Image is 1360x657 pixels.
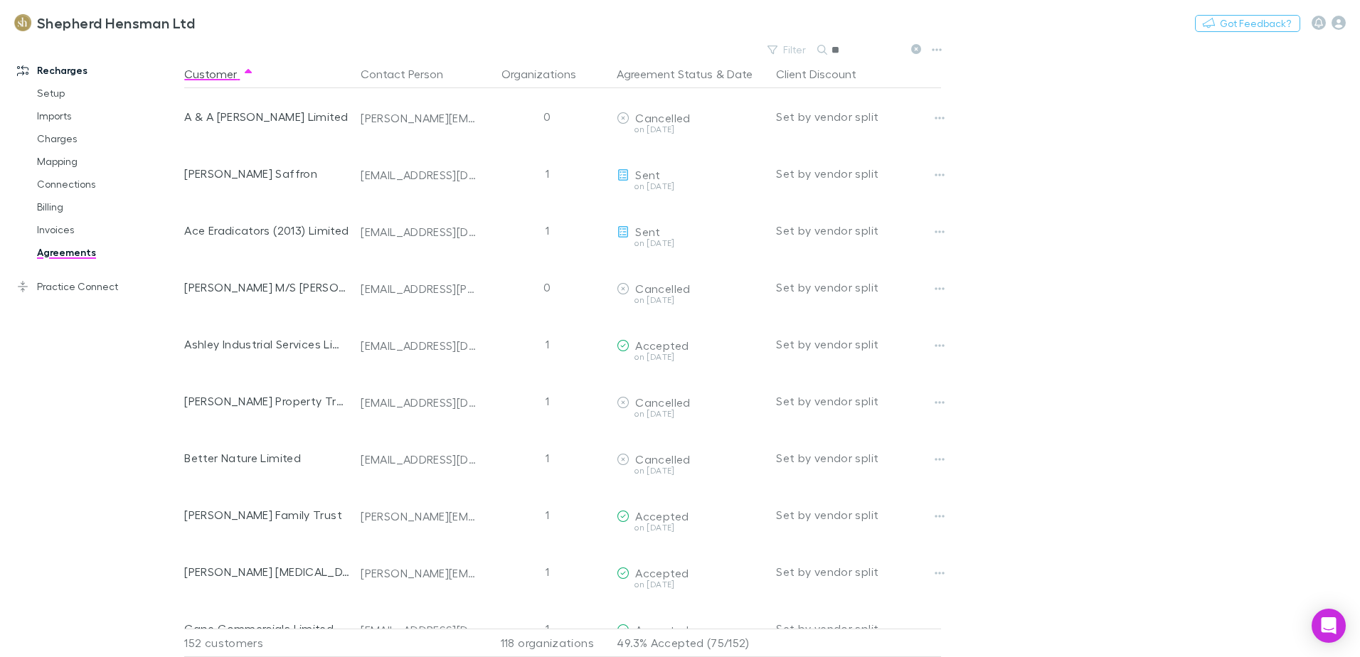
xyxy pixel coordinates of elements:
[776,202,941,259] div: Set by vendor split
[483,316,611,373] div: 1
[14,14,31,31] img: Shepherd Hensman Ltd's Logo
[23,127,192,150] a: Charges
[776,373,941,429] div: Set by vendor split
[184,145,349,202] div: [PERSON_NAME] Saffron
[617,523,765,532] div: on [DATE]
[776,145,941,202] div: Set by vendor split
[184,486,349,543] div: [PERSON_NAME] Family Trust
[617,353,765,361] div: on [DATE]
[361,225,477,239] div: [EMAIL_ADDRESS][DOMAIN_NAME]
[6,6,203,40] a: Shepherd Hensman Ltd
[184,373,349,429] div: [PERSON_NAME] Property Trust
[23,196,192,218] a: Billing
[184,202,349,259] div: Ace Eradicators (2013) Limited
[760,41,814,58] button: Filter
[184,259,349,316] div: [PERSON_NAME] M/S [PERSON_NAME] and [PERSON_NAME] Maree Partnership
[635,395,690,409] span: Cancelled
[617,125,765,134] div: on [DATE]
[483,259,611,316] div: 0
[617,60,765,88] div: &
[23,82,192,105] a: Setup
[635,452,690,466] span: Cancelled
[184,629,355,657] div: 152 customers
[23,218,192,241] a: Invoices
[727,60,753,88] button: Date
[23,241,192,264] a: Agreements
[361,623,477,637] div: [EMAIL_ADDRESS][DOMAIN_NAME]
[483,543,611,600] div: 1
[617,580,765,589] div: on [DATE]
[617,60,713,88] button: Agreement Status
[184,600,349,657] div: Cape Commercials Limited
[23,173,192,196] a: Connections
[483,600,611,657] div: 1
[617,629,765,656] p: 49.3% Accepted (75/152)
[483,629,611,657] div: 118 organizations
[37,14,195,31] h3: Shepherd Hensman Ltd
[361,111,477,125] div: [PERSON_NAME][EMAIL_ADDRESS][DOMAIN_NAME]
[3,59,192,82] a: Recharges
[635,338,689,352] span: Accepted
[635,623,689,636] span: Accepted
[361,168,477,182] div: [EMAIL_ADDRESS][DOMAIN_NAME]
[617,182,765,191] div: on [DATE]
[635,282,690,295] span: Cancelled
[361,509,477,523] div: [PERSON_NAME][EMAIL_ADDRESS][DOMAIN_NAME]
[23,150,192,173] a: Mapping
[483,145,611,202] div: 1
[617,239,765,247] div: on [DATE]
[776,543,941,600] div: Set by vendor split
[776,429,941,486] div: Set by vendor split
[3,275,192,298] a: Practice Connect
[776,486,941,543] div: Set by vendor split
[776,259,941,316] div: Set by vendor split
[635,111,690,124] span: Cancelled
[617,466,765,475] div: on [DATE]
[776,316,941,373] div: Set by vendor split
[184,543,349,600] div: [PERSON_NAME] [MEDICAL_DATA] Limited
[483,202,611,259] div: 1
[776,60,873,88] button: Client Discount
[635,566,689,579] span: Accepted
[501,60,593,88] button: Organizations
[1195,15,1300,32] button: Got Feedback?
[361,282,477,296] div: [EMAIL_ADDRESS][PERSON_NAME][DOMAIN_NAME]
[483,429,611,486] div: 1
[184,316,349,373] div: Ashley Industrial Services Limited
[617,296,765,304] div: on [DATE]
[184,60,254,88] button: Customer
[483,88,611,145] div: 0
[361,338,477,353] div: [EMAIL_ADDRESS][DOMAIN_NAME]
[361,60,460,88] button: Contact Person
[361,452,477,466] div: [EMAIL_ADDRESS][DOMAIN_NAME]
[483,373,611,429] div: 1
[483,486,611,543] div: 1
[776,88,941,145] div: Set by vendor split
[776,600,941,657] div: Set by vendor split
[635,509,689,523] span: Accepted
[1312,609,1346,643] div: Open Intercom Messenger
[617,410,765,418] div: on [DATE]
[361,395,477,410] div: [EMAIL_ADDRESS][DOMAIN_NAME]
[361,566,477,580] div: [PERSON_NAME][EMAIL_ADDRESS][DOMAIN_NAME]
[635,225,660,238] span: Sent
[184,88,349,145] div: A & A [PERSON_NAME] Limited
[635,168,660,181] span: Sent
[184,429,349,486] div: Better Nature Limited
[23,105,192,127] a: Imports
